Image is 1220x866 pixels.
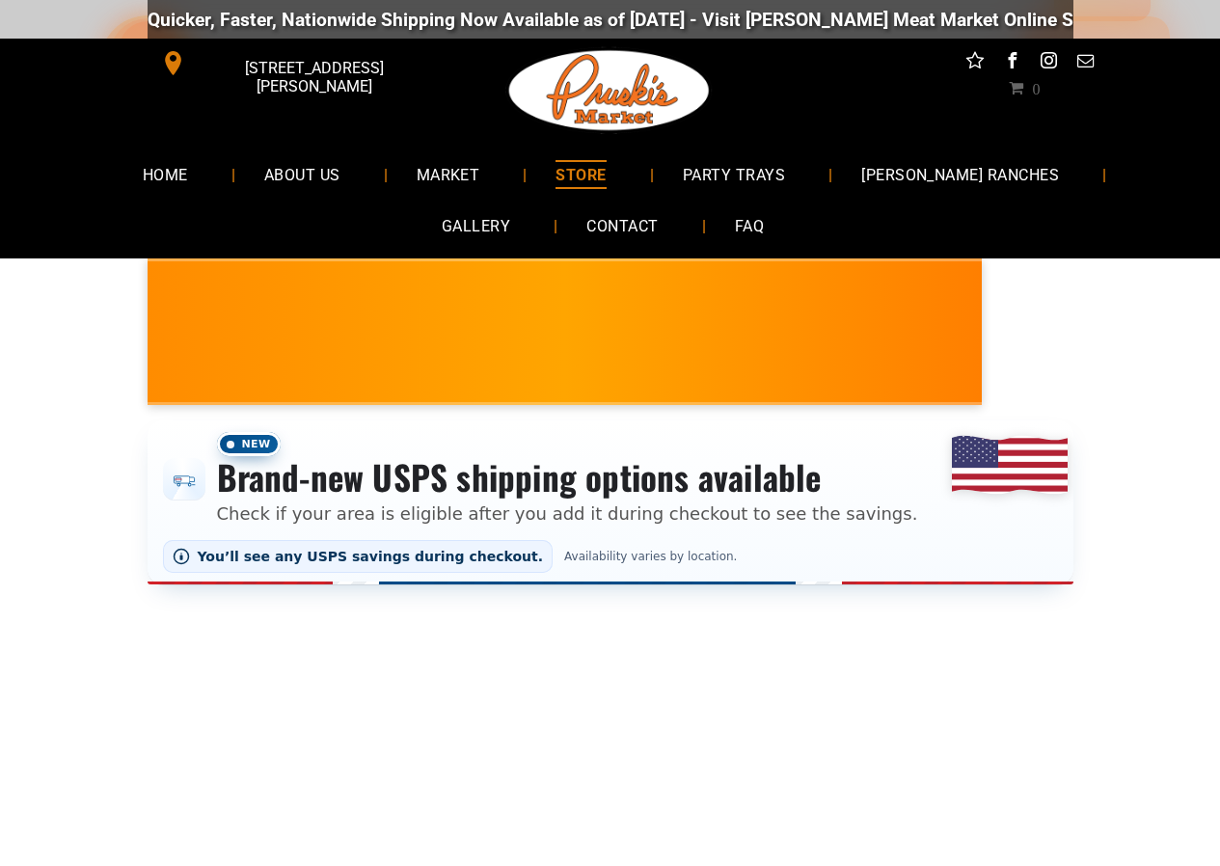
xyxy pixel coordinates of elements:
[148,420,1073,584] div: Shipping options announcement
[560,550,741,563] span: Availability varies by location.
[217,501,918,527] p: Check if your area is eligible after you add it during checkout to see the savings.
[217,432,281,456] span: New
[388,149,509,200] a: MARKET
[198,549,544,564] span: You’ll see any USPS savings during checkout.
[217,456,918,499] h3: Brand-new USPS shipping options available
[413,201,539,252] a: GALLERY
[148,48,443,78] a: [STREET_ADDRESS][PERSON_NAME]
[999,48,1024,78] a: facebook
[1032,80,1040,95] span: 0
[235,149,369,200] a: ABOUT US
[1072,48,1098,78] a: email
[189,49,438,105] span: [STREET_ADDRESS][PERSON_NAME]
[706,201,793,252] a: FAQ
[527,149,635,200] a: STORE
[1036,48,1061,78] a: instagram
[832,149,1088,200] a: [PERSON_NAME] RANCHES
[114,149,217,200] a: HOME
[557,201,687,252] a: CONTACT
[962,48,988,78] a: Social network
[505,39,714,143] img: Pruski-s+Market+HQ+Logo2-1920w.png
[654,149,814,200] a: PARTY TRAYS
